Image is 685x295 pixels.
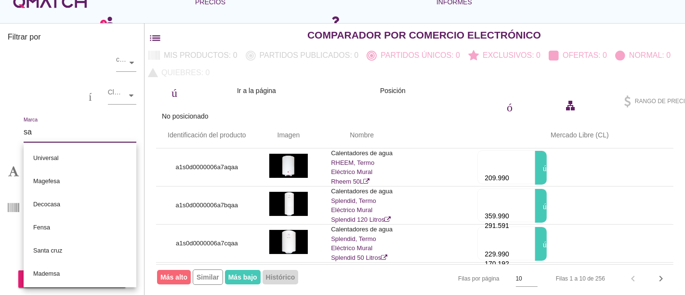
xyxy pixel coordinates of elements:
[269,192,308,216] img: a1s0d0000006a7bqaa_190.jpg
[363,47,464,64] button: Partidos únicos: 0
[176,163,238,171] font: a1s0d0000006a7aqaa
[197,273,219,281] font: Similar
[331,235,381,261] font: Splendid, Termo Eléctrico Mural Splendid 50 Litros
[331,197,384,223] font: Splendid, Termo Eléctrico Mural Splendid 120 Litros
[331,264,393,271] font: Calentadores de agua
[176,240,238,247] font: a1s0d0000006a7cqaa
[160,85,235,97] font: público
[535,163,585,171] font: público
[31,147,129,170] div: Universal
[160,273,187,281] font: Más alto
[176,201,238,209] font: a1s0d0000006a7bqaa
[535,250,597,258] font: filtro_2
[535,174,597,182] font: filtro_3
[535,212,597,220] font: filtro_2
[464,47,545,64] button: Exclusivos: 0
[655,273,667,284] font: chevron_right
[126,15,326,27] font: flecha desplegable
[331,226,393,233] font: Calentadores de agua
[480,251,583,258] font: adjuntar dinero
[480,241,583,248] font: adjuntar dinero
[31,170,129,193] div: Magefesa
[480,241,531,248] font: detener
[380,87,406,94] font: Posición
[535,152,639,160] font: tiempo de acceso
[13,15,94,27] font: canjear
[103,21,105,25] text: 2
[350,131,374,138] font: Nombre
[480,193,623,201] font: registro manual de fibra
[480,231,623,239] font: registro manual de fibra
[160,100,599,111] font: contorno de casilla de verificación en blanco
[545,47,611,64] button: Ofertas: 0
[31,193,129,216] div: Decocasa
[480,213,583,220] font: adjuntar dinero
[331,188,393,195] font: Calentadores de agua
[404,121,620,148] th: Mercado Libre (CL): Sin ordenar. Activar para ordenar en orden ascendente.
[480,203,531,210] font: detener
[331,149,393,157] font: Calentadores de agua
[485,260,509,268] font: 170.192
[228,273,257,281] font: Más bajo
[485,212,509,220] font: 359.990
[331,159,374,185] font: RHEEM, Termo Eléctrico Mural Rheem 50L
[162,112,209,120] font: No posicionado
[319,121,404,148] th: Nombre: No ordenado.
[551,131,609,138] font: Mercado Libre (CL)
[480,155,623,162] font: registro manual de fibra
[269,154,308,178] img: a1s0d0000006a7aqaa_190.jpg
[535,190,639,198] font: tiempo de acceso
[286,85,378,97] font: filtro_1
[563,51,607,59] font: Ofertas: 0
[103,14,130,28] font: persona
[168,131,246,138] font: Identificación del producto
[652,270,670,287] button: Página siguiente
[535,228,639,236] font: tiempo de acceso
[8,33,40,41] font: Filtrar por
[611,47,675,64] button: Normal: 0
[535,240,585,247] font: público
[269,230,308,254] img: a1s0d0000006a7cqaa_190.jpg
[31,124,230,135] font: flecha desplegable
[18,270,126,288] button: buscar
[31,239,129,262] div: Santa cruz
[266,273,295,281] font: Histórico
[485,250,509,258] font: 229.990
[483,51,540,59] font: Exclusivos: 0
[432,273,632,284] font: flecha desplegable
[277,131,300,138] font: Imagen
[535,201,585,209] font: público
[485,174,509,182] font: 209.990
[307,29,541,40] font: Comparador por comercio electrónico
[148,31,303,45] font: lista de filtros
[100,20,107,27] a: 2
[156,121,258,148] th: Id de producto: No ordenado.
[31,262,129,285] div: Mademsa
[485,222,509,229] font: 291.591
[31,216,129,239] div: Fensa
[629,51,671,59] font: Normal: 0
[480,165,583,172] font: adjuntar dinero
[258,121,320,148] th: Imagen: Sin ordenar.
[8,89,104,101] font: categoría
[381,51,460,59] font: Partidos únicos: 0
[237,87,276,94] font: Ir a la página
[8,56,112,68] font: almacenar
[480,203,583,210] font: adjuntar dinero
